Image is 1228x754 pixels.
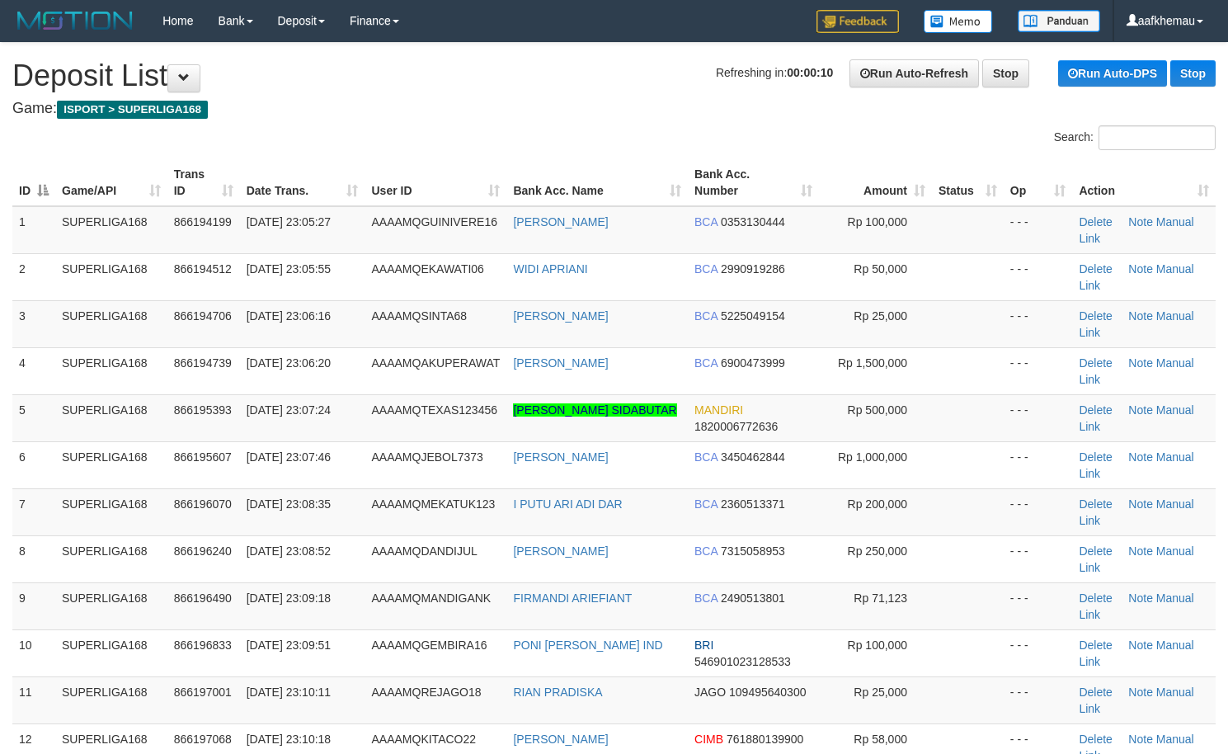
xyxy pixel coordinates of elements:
[55,206,167,254] td: SUPERLIGA168
[848,639,907,652] span: Rp 100,000
[721,450,785,464] span: Copy 3450462844 to clipboard
[1004,347,1073,394] td: - - -
[1079,497,1193,527] a: Manual Link
[1079,591,1193,621] a: Manual Link
[12,347,55,394] td: 4
[371,639,487,652] span: AAAAMQGEMBIRA16
[1079,215,1193,245] a: Manual Link
[1079,639,1112,652] a: Delete
[932,159,1004,206] th: Status: activate to sort column ascending
[848,403,907,417] span: Rp 500,000
[55,441,167,488] td: SUPERLIGA168
[849,59,979,87] a: Run Auto-Refresh
[694,309,718,323] span: BCA
[371,403,497,417] span: AAAAMQTEXAS123456
[247,215,331,229] span: [DATE] 23:05:27
[1004,488,1073,535] td: - - -
[240,159,365,206] th: Date Trans.: activate to sort column ascending
[727,733,803,746] span: Copy 761880139900 to clipboard
[1079,450,1112,464] a: Delete
[1128,497,1153,511] a: Note
[55,629,167,676] td: SUPERLIGA168
[12,535,55,582] td: 8
[174,639,232,652] span: 866196833
[371,309,467,323] span: AAAAMQSINTA68
[1079,591,1112,605] a: Delete
[513,450,608,464] a: [PERSON_NAME]
[12,159,55,206] th: ID: activate to sort column descending
[819,159,932,206] th: Amount: activate to sort column ascending
[1128,309,1153,323] a: Note
[1004,253,1073,300] td: - - -
[694,262,718,276] span: BCA
[1004,676,1073,723] td: - - -
[1079,639,1193,668] a: Manual Link
[12,629,55,676] td: 10
[816,10,899,33] img: Feedback.jpg
[924,10,993,33] img: Button%20Memo.svg
[247,639,331,652] span: [DATE] 23:09:51
[1128,356,1153,370] a: Note
[694,356,718,370] span: BCA
[1128,450,1153,464] a: Note
[371,497,495,511] span: AAAAMQMEKATUK123
[513,262,587,276] a: WIDI APRIANI
[174,215,232,229] span: 866194199
[174,356,232,370] span: 866194739
[174,262,232,276] span: 866194512
[55,253,167,300] td: SUPERLIGA168
[1079,544,1193,574] a: Manual Link
[688,159,819,206] th: Bank Acc. Number: activate to sort column ascending
[247,403,331,417] span: [DATE] 23:07:24
[694,733,723,746] span: CIMB
[371,215,497,229] span: AAAAMQGUINIVERE16
[506,159,688,206] th: Bank Acc. Name: activate to sort column ascending
[1079,215,1112,229] a: Delete
[694,215,718,229] span: BCA
[1079,686,1193,715] a: Manual Link
[694,591,718,605] span: BCA
[1004,441,1073,488] td: - - -
[1004,629,1073,676] td: - - -
[1128,215,1153,229] a: Note
[1128,591,1153,605] a: Note
[174,591,232,605] span: 866196490
[167,159,240,206] th: Trans ID: activate to sort column ascending
[55,676,167,723] td: SUPERLIGA168
[174,544,232,558] span: 866196240
[371,733,476,746] span: AAAAMQKITACO22
[371,686,481,699] span: AAAAMQREJAGO18
[247,733,331,746] span: [DATE] 23:10:18
[12,253,55,300] td: 2
[1079,497,1112,511] a: Delete
[55,582,167,629] td: SUPERLIGA168
[12,300,55,347] td: 3
[1004,394,1073,441] td: - - -
[721,309,785,323] span: Copy 5225049154 to clipboard
[55,535,167,582] td: SUPERLIGA168
[12,206,55,254] td: 1
[1128,639,1153,652] a: Note
[1004,535,1073,582] td: - - -
[721,356,785,370] span: Copy 6900473999 to clipboard
[513,733,608,746] a: [PERSON_NAME]
[694,450,718,464] span: BCA
[247,591,331,605] span: [DATE] 23:09:18
[12,441,55,488] td: 6
[57,101,208,119] span: ISPORT > SUPERLIGA168
[1128,733,1153,746] a: Note
[1079,733,1112,746] a: Delete
[1079,686,1112,699] a: Delete
[1004,582,1073,629] td: - - -
[721,591,785,605] span: Copy 2490513801 to clipboard
[721,544,785,558] span: Copy 7315058953 to clipboard
[838,356,907,370] span: Rp 1,500,000
[854,733,907,746] span: Rp 58,000
[174,403,232,417] span: 866195393
[1128,686,1153,699] a: Note
[1079,403,1193,433] a: Manual Link
[1099,125,1216,150] input: Search:
[1128,403,1153,417] a: Note
[1079,403,1112,417] a: Delete
[513,215,608,229] a: [PERSON_NAME]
